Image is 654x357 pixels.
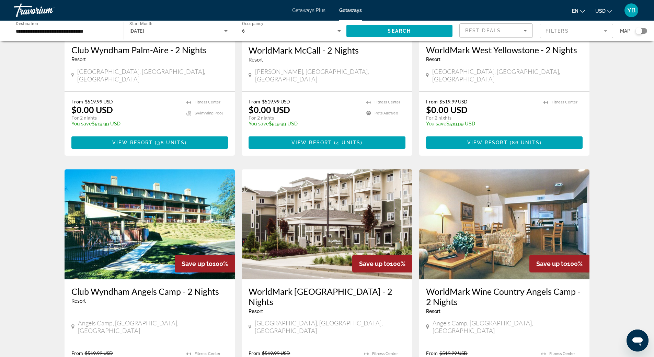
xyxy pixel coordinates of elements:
span: $519.99 USD [85,99,113,104]
span: Resort [249,57,263,63]
a: WorldMark West Yellowstone - 2 Nights [426,45,583,55]
span: Save up to [359,260,390,267]
button: Change language [572,6,585,16]
span: Start Month [129,21,152,26]
span: ( ) [332,140,363,145]
span: Resort [426,309,440,314]
p: For 2 nights [426,115,537,121]
span: $519.99 USD [439,350,468,356]
img: 5489I01X.jpg [419,169,590,279]
span: Angels Camp, [GEOGRAPHIC_DATA], [GEOGRAPHIC_DATA] [78,319,228,334]
span: From [249,350,260,356]
span: $519.99 USD [262,350,290,356]
span: Pets Allowed [375,111,398,115]
span: Destination [16,21,38,26]
a: Getaways Plus [292,8,325,13]
a: WorldMark Wine Country Angels Camp - 2 Nights [426,286,583,307]
p: $0.00 USD [71,104,113,115]
span: Resort [71,298,86,304]
span: USD [595,8,606,14]
span: Fitness Center [552,100,577,104]
span: [DATE] [129,28,145,34]
span: From [426,350,438,356]
div: 100% [529,255,589,272]
span: Fitness Center [549,352,575,356]
button: View Resort(4 units) [249,136,405,149]
span: Fitness Center [372,352,398,356]
a: Club Wyndham Angels Camp - 2 Nights [71,286,228,297]
button: View Resort(86 units) [426,136,583,149]
button: User Menu [622,3,640,18]
span: 86 units [512,140,540,145]
a: Club Wyndham Palm-Aire - 2 Nights [71,45,228,55]
span: 38 units [157,140,185,145]
span: Occupancy [242,21,264,26]
button: Filter [540,23,613,38]
span: Fitness Center [195,352,220,356]
span: View Resort [112,140,153,145]
span: Swimming Pool [195,111,223,115]
p: $0.00 USD [249,104,290,115]
p: $519.99 USD [426,121,537,126]
span: You save [71,121,92,126]
span: YB [627,7,635,14]
span: View Resort [467,140,508,145]
span: From [71,350,83,356]
span: en [572,8,578,14]
span: Resort [426,57,440,62]
a: Getaways [339,8,362,13]
img: A871E01X.jpg [242,169,412,279]
span: Save up to [182,260,213,267]
span: Fitness Center [195,100,220,104]
button: Search [346,25,453,37]
p: For 2 nights [71,115,180,121]
span: Search [388,28,411,34]
span: $519.99 USD [262,99,290,104]
img: 5489E01X.jpg [65,169,235,279]
span: ( ) [153,140,187,145]
a: Travorium [14,1,82,19]
span: Resort [249,309,263,314]
span: Angels Camp, [GEOGRAPHIC_DATA], [GEOGRAPHIC_DATA] [433,319,583,334]
span: $519.99 USD [439,99,468,104]
p: For 2 nights [249,115,359,121]
a: WorldMark McCall - 2 Nights [249,45,405,55]
span: [GEOGRAPHIC_DATA], [GEOGRAPHIC_DATA], [GEOGRAPHIC_DATA] [432,68,583,83]
span: From [426,99,438,104]
span: [PERSON_NAME], [GEOGRAPHIC_DATA], [GEOGRAPHIC_DATA] [255,68,405,83]
button: Change currency [595,6,612,16]
span: Map [620,26,630,36]
p: $0.00 USD [426,104,468,115]
span: 4 units [336,140,360,145]
mat-select: Sort by [465,26,527,35]
span: From [71,99,83,104]
p: $519.99 USD [249,121,359,126]
span: Save up to [536,260,567,267]
span: ( ) [508,140,542,145]
span: [GEOGRAPHIC_DATA], [GEOGRAPHIC_DATA], [GEOGRAPHIC_DATA] [77,68,228,83]
span: $519.99 USD [85,350,113,356]
a: WorldMark [GEOGRAPHIC_DATA] - 2 Nights [249,286,405,307]
span: 6 [242,28,245,34]
span: You save [426,121,446,126]
div: 100% [352,255,412,272]
span: Resort [71,57,86,62]
iframe: Botón para iniciar la ventana de mensajería [627,330,649,352]
button: View Resort(38 units) [71,136,228,149]
span: View Resort [291,140,332,145]
span: Best Deals [465,28,501,33]
span: [GEOGRAPHIC_DATA], [GEOGRAPHIC_DATA], [GEOGRAPHIC_DATA] [255,319,405,334]
div: 100% [175,255,235,272]
p: $519.99 USD [71,121,180,126]
span: From [249,99,260,104]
